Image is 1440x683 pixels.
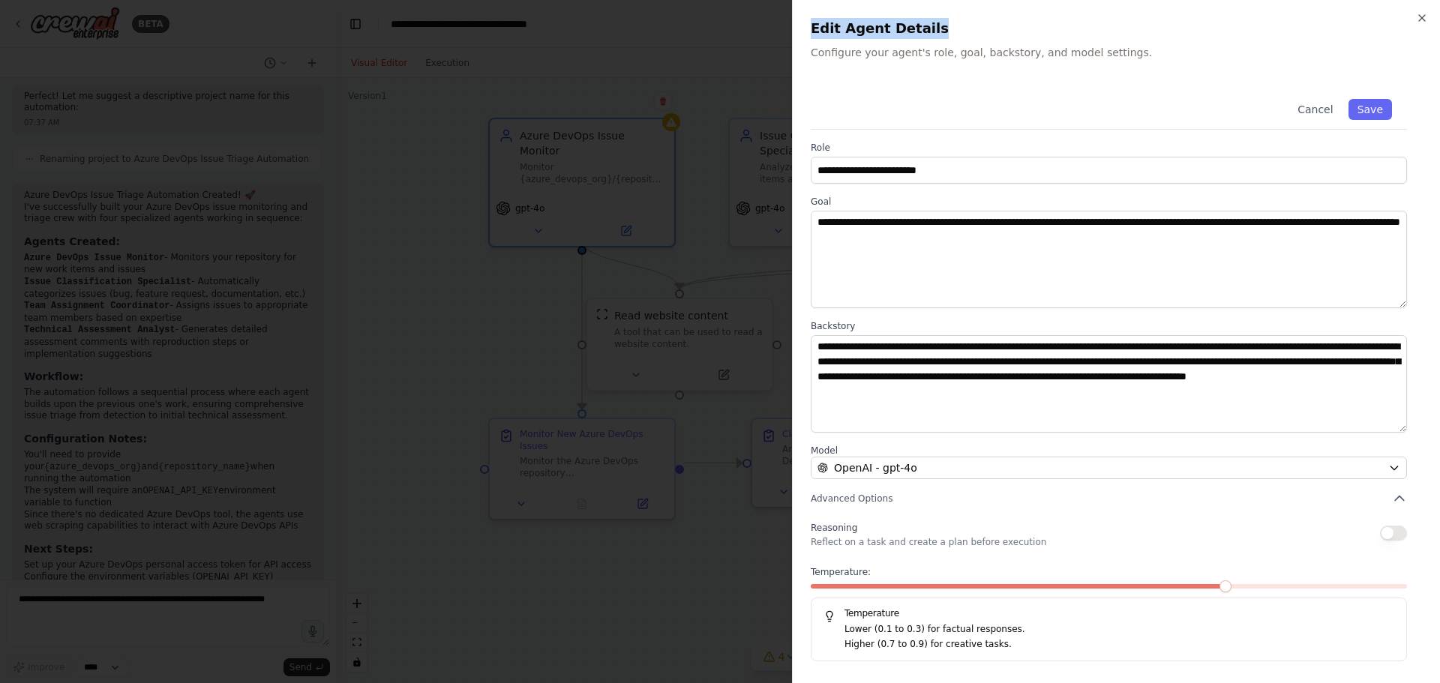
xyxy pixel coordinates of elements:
[811,142,1407,154] label: Role
[811,566,871,578] span: Temperature:
[811,491,1407,506] button: Advanced Options
[823,607,1394,619] h5: Temperature
[811,18,1422,39] h2: Edit Agent Details
[834,460,917,475] span: OpenAI - gpt-4o
[811,536,1046,548] p: Reflect on a task and create a plan before execution
[844,637,1394,652] p: Higher (0.7 to 0.9) for creative tasks.
[811,457,1407,479] button: OpenAI - gpt-4o
[1348,99,1392,120] button: Save
[811,493,892,505] span: Advanced Options
[811,45,1422,60] p: Configure your agent's role, goal, backstory, and model settings.
[811,196,1407,208] label: Goal
[811,445,1407,457] label: Model
[1288,99,1342,120] button: Cancel
[811,320,1407,332] label: Backstory
[811,523,857,533] span: Reasoning
[844,622,1394,637] p: Lower (0.1 to 0.3) for factual responses.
